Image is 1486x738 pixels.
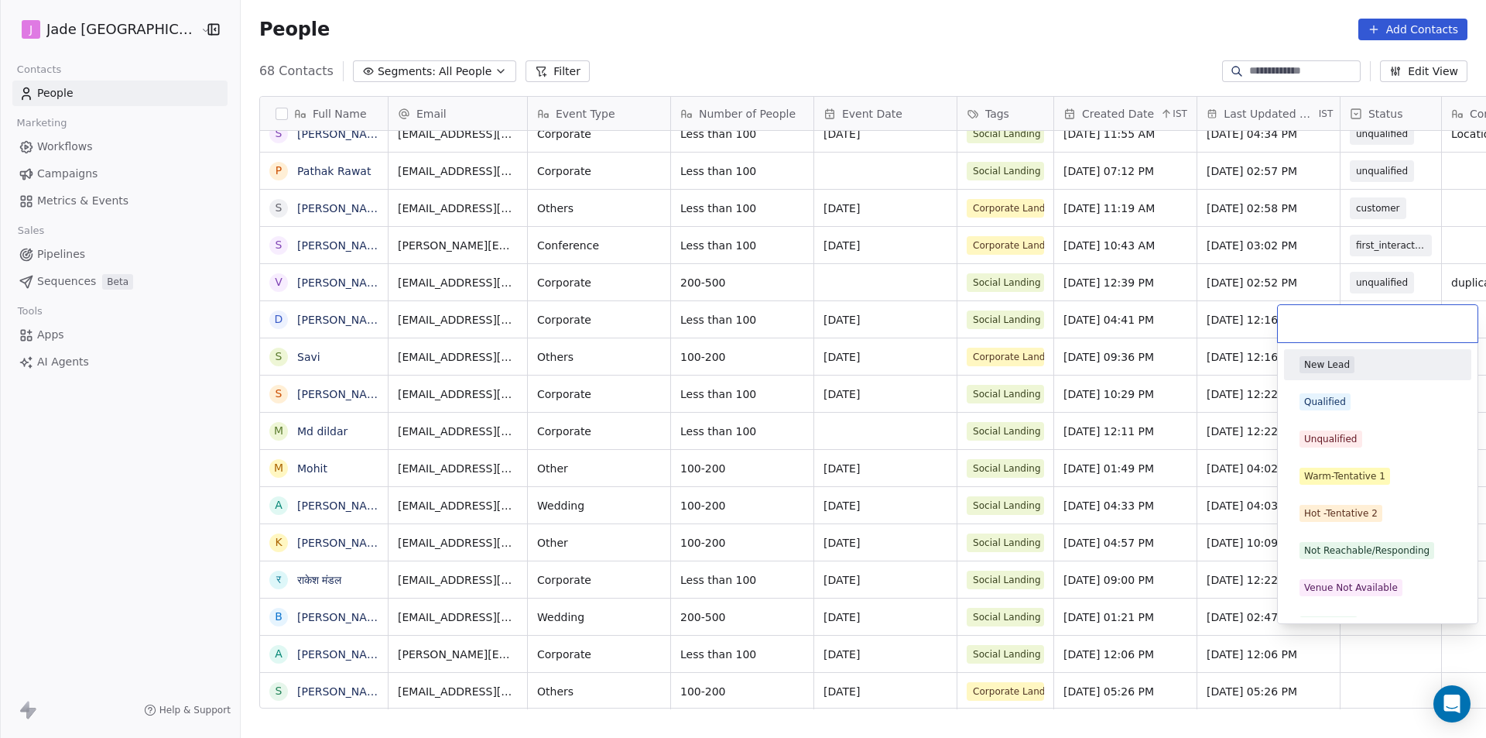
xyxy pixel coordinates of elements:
div: New Lead [1304,358,1350,372]
div: Warm-Tentative 1 [1304,469,1385,483]
div: Unqualified [1304,432,1358,446]
div: Venue Not Available [1304,581,1398,595]
div: Qualified [1304,395,1346,409]
div: Hot -Tentative 2 [1304,506,1378,520]
div: Not Reachable/Responding [1304,544,1430,558]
